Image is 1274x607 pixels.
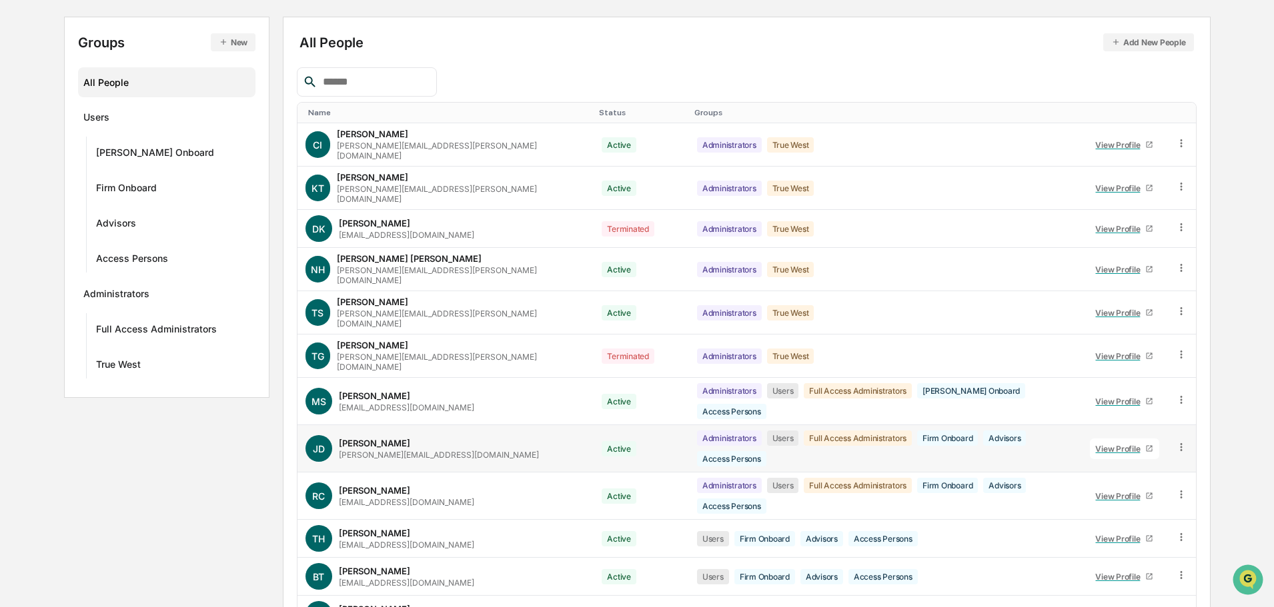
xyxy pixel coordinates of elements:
div: [PERSON_NAME] [337,172,408,183]
div: View Profile [1095,396,1145,406]
a: View Profile [1090,346,1159,366]
div: [PERSON_NAME] [337,129,408,139]
div: Access Persons [848,531,918,546]
span: • [111,217,115,228]
div: [PERSON_NAME] [339,218,410,229]
div: View Profile [1095,265,1145,275]
span: Data Lookup [27,298,84,311]
div: Administrators [697,430,762,446]
div: Advisors [800,569,843,584]
div: Groups [78,33,256,51]
div: Administrators [697,137,762,153]
div: Full Access Administrators [804,430,912,446]
div: View Profile [1095,572,1145,582]
span: • [111,181,115,192]
div: True West [767,221,814,237]
div: [PERSON_NAME] [339,390,410,401]
div: Administrators [697,262,762,277]
div: Start new chat [60,102,219,115]
a: 🔎Data Lookup [8,293,89,316]
div: True West [767,348,814,364]
div: We're available if you need us! [60,115,183,126]
div: Firm Onboard [917,430,978,446]
div: Administrators [697,305,762,320]
a: View Profile [1090,135,1159,155]
div: Past conversations [13,148,89,159]
div: Administrators [697,221,762,237]
div: Active [602,488,636,504]
div: [PERSON_NAME] Onboard [917,383,1025,398]
div: Administrators [697,181,762,196]
div: [PERSON_NAME] [339,528,410,538]
div: [PERSON_NAME][EMAIL_ADDRESS][PERSON_NAME][DOMAIN_NAME] [337,184,586,204]
div: Terminated [602,348,654,364]
span: TS [311,307,324,318]
div: [PERSON_NAME] Onboard [96,147,214,163]
div: Active [602,262,636,277]
div: Advisors [96,217,136,233]
div: 🔎 [13,299,24,310]
div: Full Access Administrators [804,383,912,398]
p: How can we help? [13,28,243,49]
div: View Profile [1095,308,1145,318]
span: [DATE] [118,217,145,228]
button: See all [207,145,243,161]
a: View Profile [1090,566,1159,587]
div: [EMAIL_ADDRESS][DOMAIN_NAME] [339,497,474,507]
div: True West [96,358,141,374]
div: [PERSON_NAME][EMAIL_ADDRESS][PERSON_NAME][DOMAIN_NAME] [337,265,586,285]
a: View Profile [1090,391,1159,412]
div: Users [767,383,799,398]
div: True West [767,305,814,320]
div: Toggle SortBy [308,108,589,117]
span: TH [312,533,325,544]
a: 🖐️Preclearance [8,267,91,291]
div: [PERSON_NAME] [339,438,410,448]
img: Tammy Steffen [13,169,35,190]
span: Pylon [133,330,161,340]
div: Advisors [800,531,843,546]
div: View Profile [1095,444,1145,454]
div: Administrators [697,348,762,364]
div: Access Persons [848,569,918,584]
div: Advisors [983,430,1026,446]
div: Users [767,430,799,446]
div: [PERSON_NAME] [PERSON_NAME] [337,253,482,264]
span: [PERSON_NAME] [41,181,108,192]
div: Access Persons [96,253,168,269]
span: [PERSON_NAME] [41,217,108,228]
div: View Profile [1095,491,1145,501]
a: 🗄️Attestations [91,267,171,291]
span: BT [313,571,324,582]
div: Toggle SortBy [1087,108,1162,117]
div: Terminated [602,221,654,237]
span: Preclearance [27,273,86,286]
div: [EMAIL_ADDRESS][DOMAIN_NAME] [339,230,474,240]
img: 1746055101610-c473b297-6a78-478c-a979-82029cc54cd1 [13,102,37,126]
span: CI [313,139,322,151]
a: View Profile [1090,259,1159,280]
div: Toggle SortBy [599,108,684,117]
div: Active [602,137,636,153]
div: Users [697,569,729,584]
div: True West [767,137,814,153]
div: Active [602,181,636,196]
span: KT [311,183,324,194]
span: NH [311,264,325,275]
div: Advisors [983,478,1026,493]
div: Toggle SortBy [694,108,1077,117]
div: All People [299,33,1194,51]
div: Access Persons [697,498,766,514]
div: Users [83,111,109,127]
div: Access Persons [697,404,766,419]
div: Administrators [697,478,762,493]
span: MS [311,396,326,407]
div: Full Access Administrators [804,478,912,493]
div: True West [767,181,814,196]
div: View Profile [1095,183,1145,193]
div: [EMAIL_ADDRESS][DOMAIN_NAME] [339,402,474,412]
button: New [211,33,255,51]
div: [PERSON_NAME][EMAIL_ADDRESS][PERSON_NAME][DOMAIN_NAME] [337,141,586,161]
div: Firm Onboard [734,531,795,546]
